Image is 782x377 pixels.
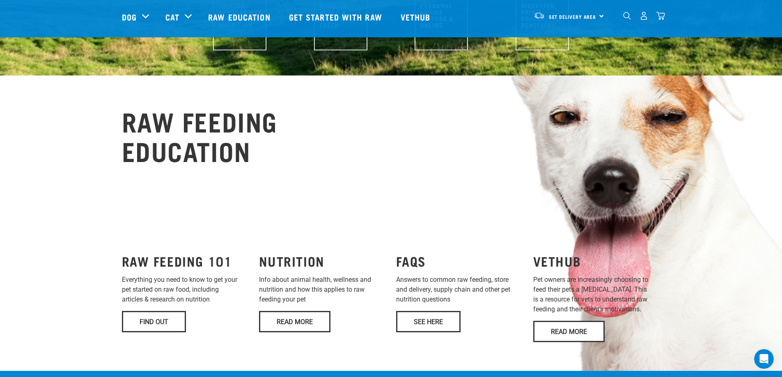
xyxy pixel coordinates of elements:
h3: RAW FEEDING 101 [122,254,249,268]
h3: FAQS [396,254,523,268]
img: home-icon@2x.png [656,11,665,20]
a: Vethub [392,0,441,33]
img: van-moving.png [534,12,545,19]
p: Answers to common raw feeding, store and delivery, supply chain and other pet nutrition questions [396,275,523,304]
span: Set Delivery Area [549,15,596,18]
p: Everything you need to know to get your pet started on raw food, including articles & research on... [122,275,249,304]
a: Dog [122,11,137,23]
a: Read More [533,321,605,342]
img: user.png [640,11,648,20]
a: Cat [165,11,179,23]
a: Read More [259,311,330,332]
h2: RAW FEEDING EDUCATION [122,106,278,165]
a: Get started with Raw [281,0,392,33]
h3: VETHUB [533,254,660,268]
p: Pet owners are increasingly choosing to feed their pets a [MEDICAL_DATA]. This is a resource for ... [533,275,660,314]
a: Raw Education [200,0,280,33]
img: home-icon-1@2x.png [623,12,631,20]
a: Find Out [122,311,186,332]
p: Info about animal health, wellness and nutrition and how this applies to raw feeding your pet [259,275,386,304]
a: See Here [396,311,461,332]
h3: NUTRITION [259,254,386,268]
iframe: Intercom live chat [754,349,774,369]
